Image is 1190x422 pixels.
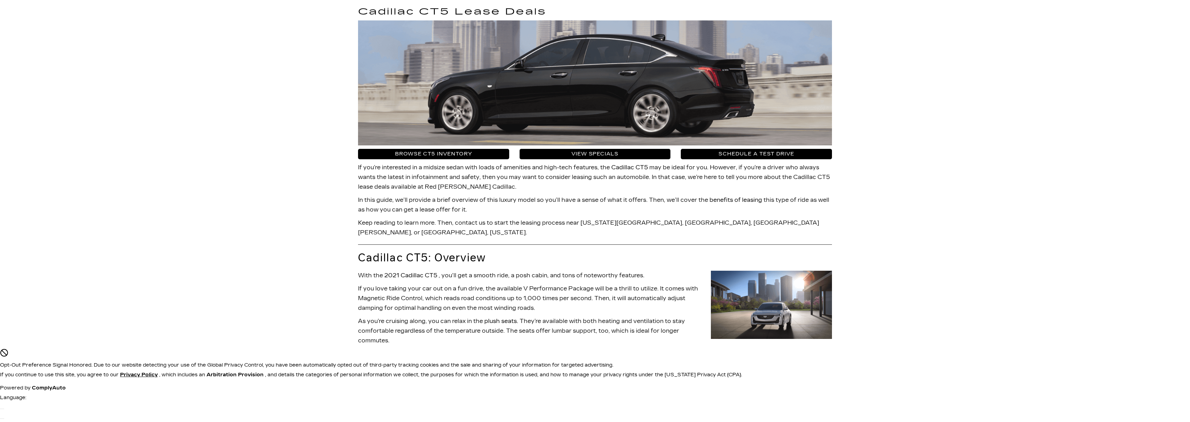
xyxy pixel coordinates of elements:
[611,164,648,171] a: Cadillac CT5
[358,149,509,159] a: Browse CT5 Inventory
[358,284,832,313] p: If you love taking your car out on a fun drive, the available V Performance Package will be a thr...
[710,197,762,203] a: benefits of leasing
[358,252,832,264] h2: Cadillac CT5: Overview
[384,272,437,279] a: 2021 Cadillac CT5
[358,195,832,215] p: In this guide, we’ll provide a brief overview of this luxury model so you’ll have a sense of what...
[358,218,832,237] p: Keep reading to learn more. Then, contact us to start the leasing process near [US_STATE][GEOGRAP...
[120,372,158,378] u: Privacy Policy
[520,149,671,159] a: View Specials
[32,385,66,391] a: ComplyAuto
[358,7,832,17] h1: Cadillac CT5 Lease Deals
[207,372,264,378] strong: Arbitration Provision
[484,318,518,324] a: plush seats.
[358,20,832,145] img: 2021 Cadillac CT5
[358,271,832,280] p: With the , you’ll get a smooth ride, a posh cabin, and tons of noteworthy features.
[358,163,832,192] p: If you’re interested in a midsize sedan with loads of amenities and high-tech features, the may b...
[681,149,832,159] a: Schedule a Test Drive
[120,372,159,378] a: Privacy Policy
[711,271,832,339] img: 2021 Cadillac CT5
[358,316,832,345] p: As you’re cruising along, you can relax in the They’re available with both heating and ventilatio...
